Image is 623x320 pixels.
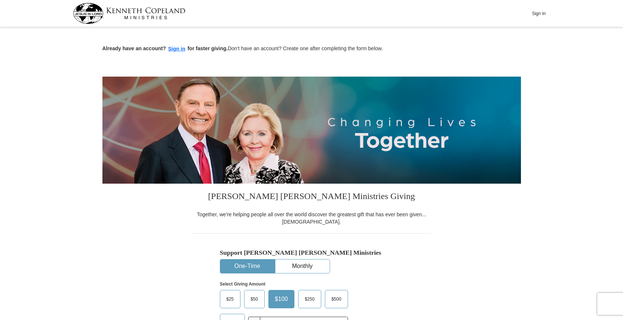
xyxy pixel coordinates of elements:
[220,249,403,257] h5: Support [PERSON_NAME] [PERSON_NAME] Ministries
[301,294,318,305] span: $250
[102,45,521,53] p: Don't have an account? Create one after completing the form below.
[192,211,431,225] div: Together, we're helping people all over the world discover the greatest gift that has ever been g...
[223,294,238,305] span: $25
[528,8,550,19] button: Sign In
[192,184,431,211] h3: [PERSON_NAME] [PERSON_NAME] Ministries Giving
[166,45,188,53] button: Sign in
[102,45,228,51] strong: Already have an account? for faster giving.
[275,260,330,273] button: Monthly
[220,282,265,287] strong: Select Giving Amount
[328,294,345,305] span: $500
[247,294,262,305] span: $50
[271,294,292,305] span: $100
[220,260,275,273] button: One-Time
[73,3,185,24] img: kcm-header-logo.svg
